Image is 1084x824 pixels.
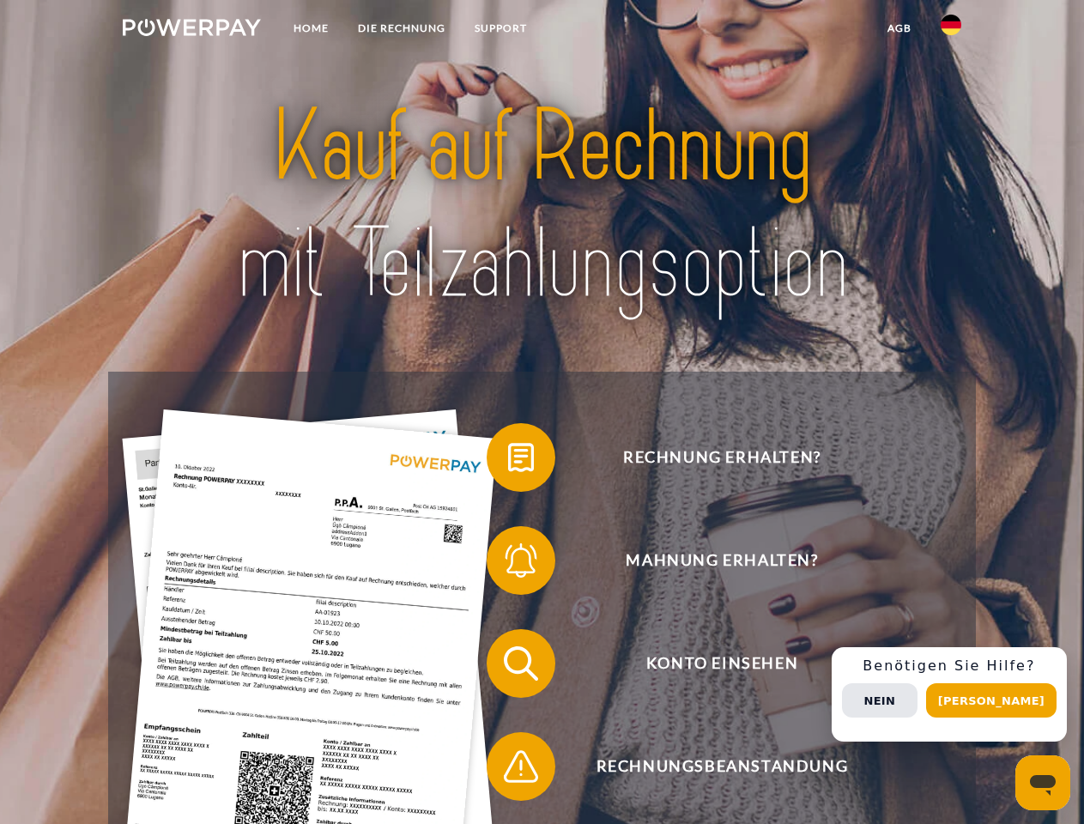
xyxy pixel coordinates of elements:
button: Rechnungsbeanstandung [487,732,933,801]
img: qb_warning.svg [500,745,542,788]
img: logo-powerpay-white.svg [123,19,261,36]
div: Schnellhilfe [832,647,1067,742]
span: Mahnung erhalten? [512,526,932,595]
a: DIE RECHNUNG [343,13,460,44]
span: Konto einsehen [512,629,932,698]
button: Nein [842,683,917,718]
iframe: Schaltfläche zum Öffnen des Messaging-Fensters [1015,755,1070,810]
a: SUPPORT [460,13,542,44]
img: de [941,15,961,35]
button: Konto einsehen [487,629,933,698]
img: title-powerpay_de.svg [164,82,920,329]
a: Home [279,13,343,44]
a: agb [873,13,926,44]
span: Rechnung erhalten? [512,423,932,492]
span: Rechnungsbeanstandung [512,732,932,801]
img: qb_search.svg [500,642,542,685]
button: Rechnung erhalten? [487,423,933,492]
h3: Benötigen Sie Hilfe? [842,657,1057,675]
button: Mahnung erhalten? [487,526,933,595]
button: [PERSON_NAME] [926,683,1057,718]
img: qb_bill.svg [500,436,542,479]
img: qb_bell.svg [500,539,542,582]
